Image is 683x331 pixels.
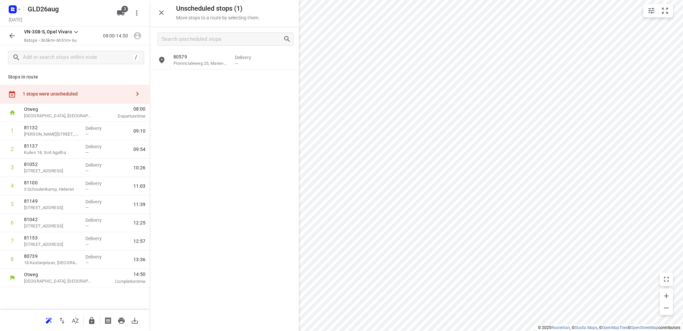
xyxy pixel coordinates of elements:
[133,164,145,171] span: 10:26
[551,325,570,330] a: Routetitan
[85,132,89,137] span: —
[24,124,80,131] p: 81132
[85,217,110,223] p: Delivery
[24,179,80,186] p: 81100
[23,52,132,63] input: Add or search stops within route
[538,325,680,330] li: © 2025 , © , © © contributors
[176,15,260,20] p: Move stops to a route by selecting them.
[11,219,14,226] div: 6
[24,253,80,260] p: 80739
[24,37,80,44] p: 8 stops • 365km • 6h51m • 6u
[101,113,145,120] p: Departure time
[575,325,597,330] a: Stadia Maps
[235,61,238,66] span: —
[101,271,145,278] span: 14:50
[24,113,93,119] p: [GEOGRAPHIC_DATA], [GEOGRAPHIC_DATA]
[24,204,80,211] p: [STREET_ADDRESS]
[23,91,131,97] div: 1 stops were unscheduled
[85,205,89,210] span: —
[25,4,111,14] h5: Rename
[133,238,145,244] span: 12:57
[8,73,141,80] p: Stops in route
[6,16,25,23] h5: Project date
[133,201,145,208] span: 11:39
[85,150,89,155] span: —
[162,34,283,44] input: Search unscheduled stops
[132,54,140,61] div: /
[55,317,69,323] span: Reverse route
[133,128,145,134] span: 09:10
[24,223,80,229] p: [STREET_ADDRESS]
[103,32,131,39] p: 08:00-14:50
[85,260,89,265] span: —
[42,317,55,323] span: Reoptimize route
[24,28,72,35] p: VN-308-S, Opel Vivaro
[24,106,93,113] p: Otweg
[149,51,299,330] div: grid
[24,143,80,149] p: 81137
[133,183,145,189] span: 11:03
[24,198,80,204] p: 81149
[24,131,80,138] p: Van Mekerenstraat 4, Puiflijk
[85,254,110,260] p: Delivery
[24,234,80,241] p: 81153
[128,317,141,323] span: Download route
[155,6,168,19] button: Close
[24,241,80,248] p: [STREET_ADDRESS]
[24,168,80,174] p: Oude Molenweg 226, Nijmegen
[11,183,14,189] div: 4
[85,242,89,247] span: —
[24,186,80,193] p: 3 Schoutenkamp, Heteren
[24,161,80,168] p: 81052
[658,4,672,17] button: Fit zoom
[176,5,260,12] h5: Unscheduled stops ( 1 )
[24,278,93,285] p: [GEOGRAPHIC_DATA], [GEOGRAPHIC_DATA]
[101,317,115,323] span: Print shipping labels
[131,32,144,39] span: Assign driver
[645,4,658,17] button: Map settings
[85,223,89,228] span: —
[602,325,628,330] a: OpenMapTiles
[11,164,14,171] div: 3
[24,149,80,156] p: Kuilen 18, Sint Agatha
[631,325,658,330] a: OpenStreetMap
[11,146,14,152] div: 2
[133,146,145,153] span: 09:54
[85,162,110,168] p: Delivery
[85,125,110,132] p: Delivery
[11,256,14,263] div: 8
[133,219,145,226] span: 12:25
[24,216,80,223] p: 81042
[11,128,14,134] div: 1
[24,260,80,266] p: 18 Kastanjelaan, Harderwijk
[173,53,229,60] p: 80579
[115,317,128,323] span: Print route
[85,235,110,242] p: Delivery
[101,106,145,112] span: 08:00
[133,256,145,263] span: 13:36
[85,187,89,192] span: —
[114,6,127,20] button: 3
[11,201,14,207] div: 5
[24,271,93,278] p: Otweg
[121,6,128,12] span: 3
[235,54,259,61] p: Delivery
[85,314,98,327] button: Lock route
[643,4,673,17] div: small contained button group
[11,238,14,244] div: 7
[69,317,82,323] span: Sort by time window
[85,180,110,187] p: Delivery
[173,60,229,67] p: Provincialeweg 25, Maren-kessel
[85,168,89,173] span: —
[85,143,110,150] p: Delivery
[85,198,110,205] p: Delivery
[101,278,145,285] p: Completion time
